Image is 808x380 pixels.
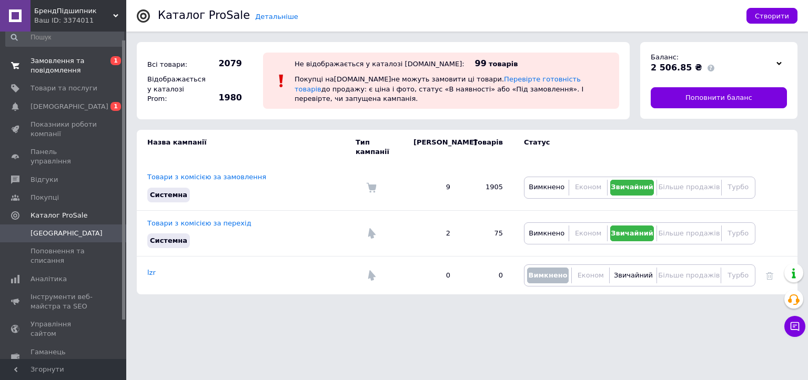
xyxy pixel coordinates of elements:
[31,229,103,238] span: [GEOGRAPHIC_DATA]
[274,73,289,89] img: :exclamation:
[150,237,187,244] span: Системна
[205,58,242,69] span: 2079
[728,229,749,237] span: Турбо
[651,53,679,61] span: Баланс:
[31,347,97,366] span: Гаманець компанії
[728,183,749,191] span: Турбо
[610,225,654,241] button: Звичайний
[528,271,567,279] span: Вимкнено
[147,219,251,227] a: Товари з комісією за перехід
[728,271,749,279] span: Турбо
[529,229,564,237] span: Вимкнено
[513,130,755,165] td: Статус
[614,271,653,279] span: Звичайний
[658,183,720,191] span: Більше продажів
[461,130,513,165] td: Товарів
[724,268,752,283] button: Турбо
[158,10,250,21] div: Каталог ProSale
[31,102,108,111] span: [DEMOGRAPHIC_DATA]
[110,56,121,65] span: 1
[403,256,461,295] td: 0
[461,165,513,210] td: 1905
[356,130,403,165] td: Тип кампанії
[295,75,581,93] a: Перевірте готовність товарів
[366,228,377,239] img: Комісія за перехід
[660,225,718,241] button: Більше продажів
[31,247,97,265] span: Поповнення та списання
[31,120,97,139] span: Показники роботи компанії
[461,256,513,295] td: 0
[31,84,97,93] span: Товари та послуги
[651,63,702,73] span: 2 506.85 ₴
[724,225,752,241] button: Турбо
[527,225,566,241] button: Вимкнено
[611,229,653,237] span: Звичайний
[147,269,156,276] a: lzr
[34,6,113,16] span: БрендПідшипник
[572,180,604,196] button: Економ
[575,229,601,237] span: Економ
[137,130,356,165] td: Назва кампанії
[255,13,298,20] a: Детальніше
[527,180,566,196] button: Вимкнено
[660,268,718,283] button: Більше продажів
[31,292,97,311] span: Інструменти веб-майстра та SEO
[403,165,461,210] td: 9
[527,268,569,283] button: Вимкнено
[31,56,97,75] span: Замовлення та повідомлення
[145,57,203,72] div: Всі товари:
[529,183,564,191] span: Вимкнено
[295,60,464,68] div: Не відображається у каталозі [DOMAIN_NAME]:
[572,225,604,241] button: Економ
[5,28,124,47] input: Пошук
[403,130,461,165] td: [PERSON_NAME]
[205,92,242,104] span: 1980
[150,191,187,199] span: Системна
[489,60,518,68] span: товарів
[145,72,203,106] div: Відображається у каталозі Prom:
[110,102,121,111] span: 1
[403,210,461,256] td: 2
[685,93,752,102] span: Поповнити баланс
[295,75,583,102] span: Покупці на [DOMAIN_NAME] не можуть замовити ці товари. до продажу: є ціна і фото, статус «В наявн...
[610,180,654,196] button: Звичайний
[724,180,752,196] button: Турбо
[658,229,720,237] span: Більше продажів
[746,8,797,24] button: Створити
[461,210,513,256] td: 75
[658,271,720,279] span: Більше продажів
[147,173,266,181] a: Товари з комісією за замовлення
[31,193,59,202] span: Покупці
[31,175,58,184] span: Відгуки
[612,268,654,283] button: Звичайний
[784,316,805,337] button: Чат з покупцем
[31,274,67,284] span: Аналітика
[475,58,487,68] span: 99
[651,87,787,108] a: Поповнити баланс
[578,271,604,279] span: Економ
[366,182,377,193] img: Комісія за замовлення
[574,268,607,283] button: Економ
[660,180,718,196] button: Більше продажів
[31,147,97,166] span: Панель управління
[755,12,789,20] span: Створити
[766,271,773,279] a: Видалити
[611,183,653,191] span: Звичайний
[575,183,601,191] span: Економ
[366,270,377,281] img: Комісія за перехід
[34,16,126,25] div: Ваш ID: 3374011
[31,320,97,338] span: Управління сайтом
[31,211,87,220] span: Каталог ProSale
